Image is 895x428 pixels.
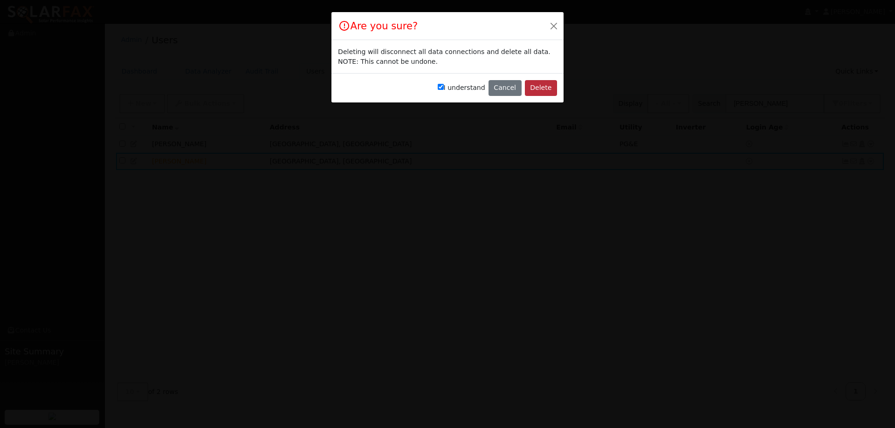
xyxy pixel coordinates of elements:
button: Cancel [489,80,522,96]
div: Deleting will disconnect all data connections and delete all data. NOTE: This cannot be undone. [338,47,557,67]
input: I understand [438,84,444,90]
button: Delete [525,80,557,96]
h4: Are you sure? [338,19,418,34]
button: Close [547,19,560,32]
label: I understand [438,83,485,93]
